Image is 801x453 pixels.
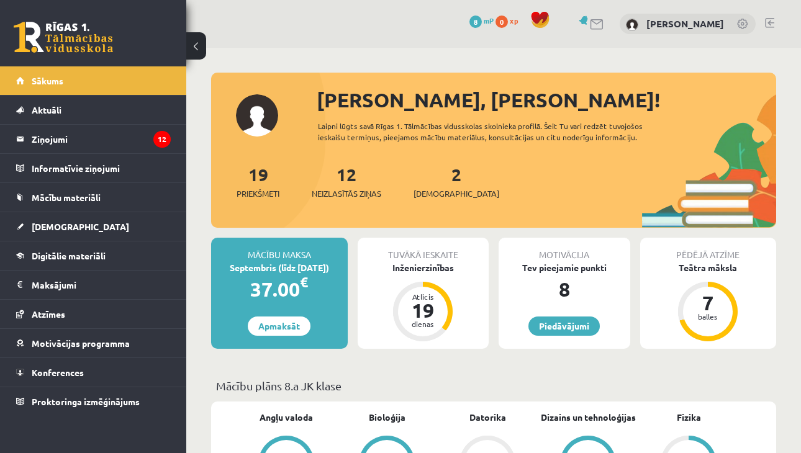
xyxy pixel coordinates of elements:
span: [DEMOGRAPHIC_DATA] [414,187,499,200]
span: Mācību materiāli [32,192,101,203]
div: Septembris (līdz [DATE]) [211,261,348,274]
span: Atzīmes [32,308,65,320]
span: xp [510,16,518,25]
span: [DEMOGRAPHIC_DATA] [32,221,129,232]
a: Sākums [16,66,171,95]
span: Digitālie materiāli [32,250,106,261]
a: Bioloģija [369,411,405,424]
a: Fizika [677,411,701,424]
a: Digitālie materiāli [16,241,171,270]
a: Proktoringa izmēģinājums [16,387,171,416]
div: Atlicis [404,293,441,300]
a: Inženierzinības Atlicis 19 dienas [358,261,489,343]
div: [PERSON_NAME], [PERSON_NAME]! [317,85,776,115]
div: 19 [404,300,441,320]
span: Aktuāli [32,104,61,115]
div: 7 [689,293,726,313]
a: Apmaksāt [248,316,310,336]
a: Angļu valoda [260,411,313,424]
span: mP [484,16,494,25]
legend: Ziņojumi [32,125,171,153]
a: [PERSON_NAME] [646,17,724,30]
div: 8 [499,274,630,304]
legend: Maksājumi [32,271,171,299]
i: 12 [153,131,171,148]
div: Tuvākā ieskaite [358,238,489,261]
a: 19Priekšmeti [237,163,279,200]
div: Laipni lūgts savā Rīgas 1. Tālmācības vidusskolas skolnieka profilā. Šeit Tu vari redzēt tuvojošo... [318,120,657,143]
a: 12Neizlasītās ziņas [312,163,381,200]
img: Jānis Salmiņš [626,19,638,31]
a: Mācību materiāli [16,183,171,212]
div: dienas [404,320,441,328]
a: Atzīmes [16,300,171,328]
div: Mācību maksa [211,238,348,261]
span: 8 [469,16,482,28]
span: € [300,273,308,291]
a: Aktuāli [16,96,171,124]
div: 37.00 [211,274,348,304]
a: [DEMOGRAPHIC_DATA] [16,212,171,241]
a: Maksājumi [16,271,171,299]
a: Informatīvie ziņojumi [16,154,171,182]
span: Motivācijas programma [32,338,130,349]
a: Dizains un tehnoloģijas [541,411,636,424]
span: 0 [496,16,508,28]
div: Inženierzinības [358,261,489,274]
a: Konferences [16,358,171,387]
legend: Informatīvie ziņojumi [32,154,171,182]
a: Motivācijas programma [16,329,171,357]
span: Konferences [32,367,84,378]
a: Piedāvājumi [528,316,600,336]
a: 2[DEMOGRAPHIC_DATA] [414,163,499,200]
p: Mācību plāns 8.a JK klase [216,377,771,394]
a: Rīgas 1. Tālmācības vidusskola [14,22,113,53]
span: Neizlasītās ziņas [312,187,381,200]
a: Ziņojumi12 [16,125,171,153]
div: Motivācija [499,238,630,261]
span: Priekšmeti [237,187,279,200]
a: Teātra māksla 7 balles [640,261,777,343]
span: Sākums [32,75,63,86]
div: Teātra māksla [640,261,777,274]
a: 8 mP [469,16,494,25]
div: Tev pieejamie punkti [499,261,630,274]
div: Pēdējā atzīme [640,238,777,261]
a: Datorika [469,411,506,424]
a: 0 xp [496,16,524,25]
span: Proktoringa izmēģinājums [32,396,140,407]
div: balles [689,313,726,320]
